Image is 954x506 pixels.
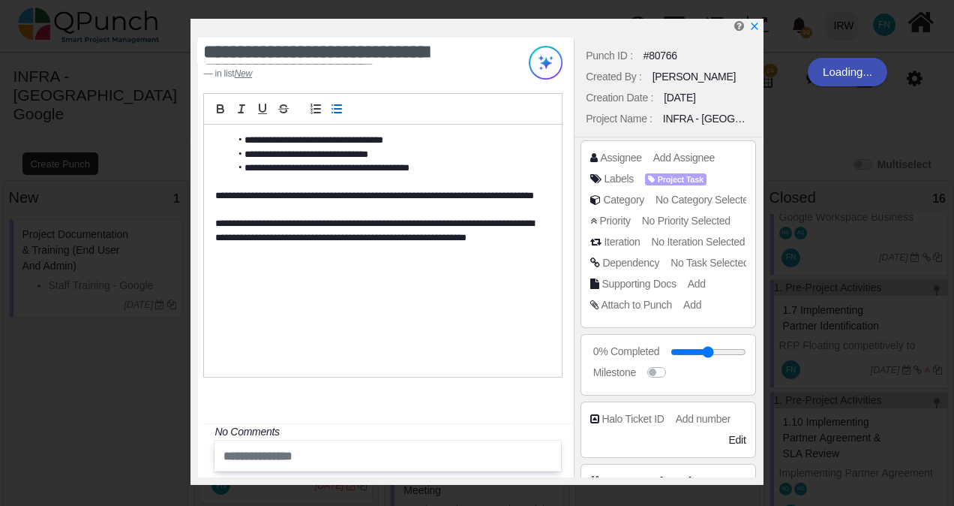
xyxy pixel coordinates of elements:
span: <div><span class="badge badge-secondary" style="background-color: #AEA1FF"> <i class="fa fa-tag p... [645,171,706,187]
span: Project Task [645,173,706,186]
div: [DATE] [664,90,695,106]
span: Add [683,299,701,311]
div: Milestone [593,365,636,381]
div: Punch ID : [586,48,633,64]
div: Loading... [808,58,887,86]
span: No Category Selected [655,194,754,206]
svg: x [749,21,760,32]
div: INFRA - [GEOGRAPHIC_DATA] Google [663,111,751,127]
div: Labels [604,171,634,187]
div: #80766 [643,48,677,64]
u: New [234,68,252,79]
span: No Iteration Selected [652,236,745,248]
div: Start Date [603,474,648,489]
span: No Task Selected [670,257,748,269]
i: Edit Punch [734,20,744,32]
div: [PERSON_NAME] [652,69,736,85]
div: Category [603,192,644,208]
div: Creation Date : [586,90,653,106]
div: Assignee [600,150,641,166]
div: Attach to Punch [601,297,672,313]
div: Iteration [604,234,640,250]
div: 0% Completed [593,344,659,360]
div: Project Name : [586,111,652,127]
span: Add [688,278,706,290]
div: Priority [599,213,630,229]
span: Edit [729,434,746,446]
span: Add Assignee [653,152,715,164]
span: [DATE] [660,474,691,489]
div: Created By : [586,69,641,85]
a: x [749,20,760,32]
div: Halo Ticket ID [601,411,664,427]
div: Dependency [602,255,659,271]
span: Add number [676,413,730,425]
span: No Priority Selected [642,215,730,227]
i: No Comments [214,426,279,438]
cite: Source Title [234,68,252,79]
footer: in list [203,67,499,80]
div: Supporting Docs [601,276,676,292]
img: Try writing with AI [529,46,562,80]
